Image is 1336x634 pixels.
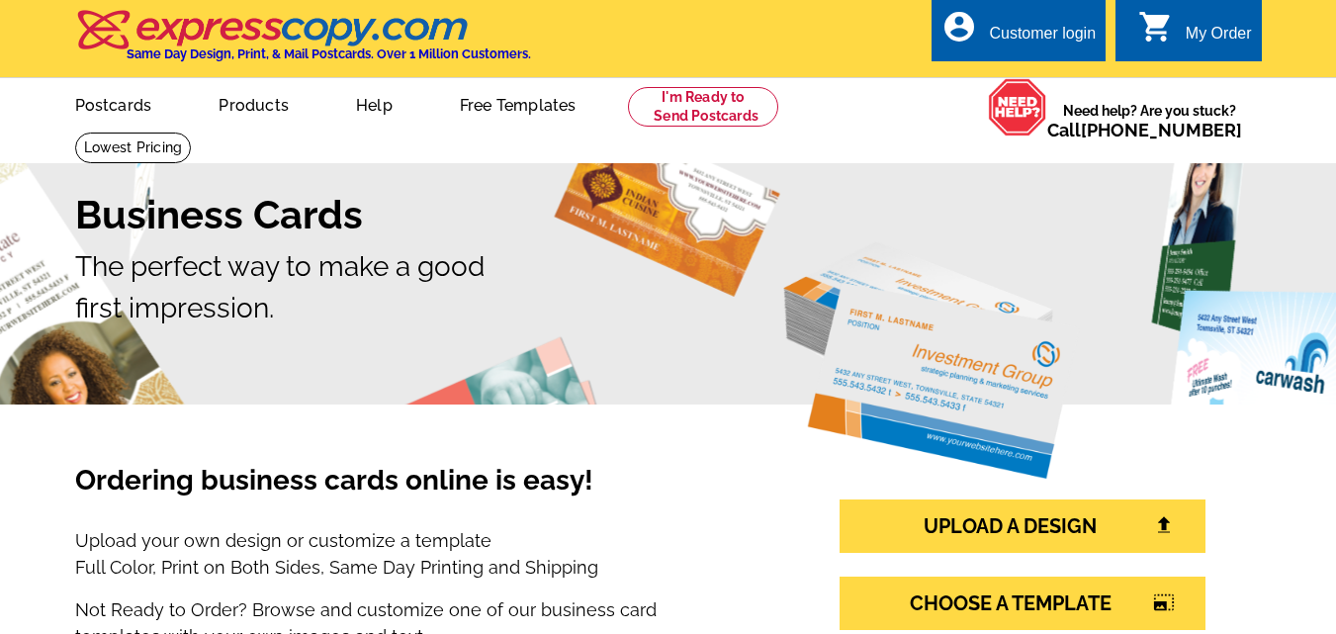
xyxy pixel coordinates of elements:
a: account_circle Customer login [941,22,1096,46]
i: shopping_cart [1138,9,1174,45]
a: Free Templates [428,80,608,127]
a: Help [324,80,424,127]
h1: Business Cards [75,191,1262,238]
a: [PHONE_NUMBER] [1081,120,1242,140]
h4: Same Day Design, Print, & Mail Postcards. Over 1 Million Customers. [127,46,531,61]
p: Upload your own design or customize a template Full Color, Print on Both Sides, Same Day Printing... [75,527,756,581]
span: Need help? Are you stuck? [1047,101,1252,140]
a: CHOOSE A TEMPLATEphoto_size_select_large [840,577,1205,630]
p: The perfect way to make a good first impression. [75,246,1262,329]
div: My Order [1186,25,1252,52]
div: Customer login [989,25,1096,52]
img: investment-group.png [783,241,1080,479]
a: Postcards [44,80,184,127]
a: Products [187,80,320,127]
span: Call [1047,120,1242,140]
h3: Ordering business cards online is easy! [75,464,756,519]
a: shopping_cart My Order [1138,22,1252,46]
img: help [988,78,1047,136]
i: account_circle [941,9,977,45]
a: Same Day Design, Print, & Mail Postcards. Over 1 Million Customers. [75,24,531,61]
a: UPLOAD A DESIGN [840,499,1205,553]
i: photo_size_select_large [1153,593,1175,611]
